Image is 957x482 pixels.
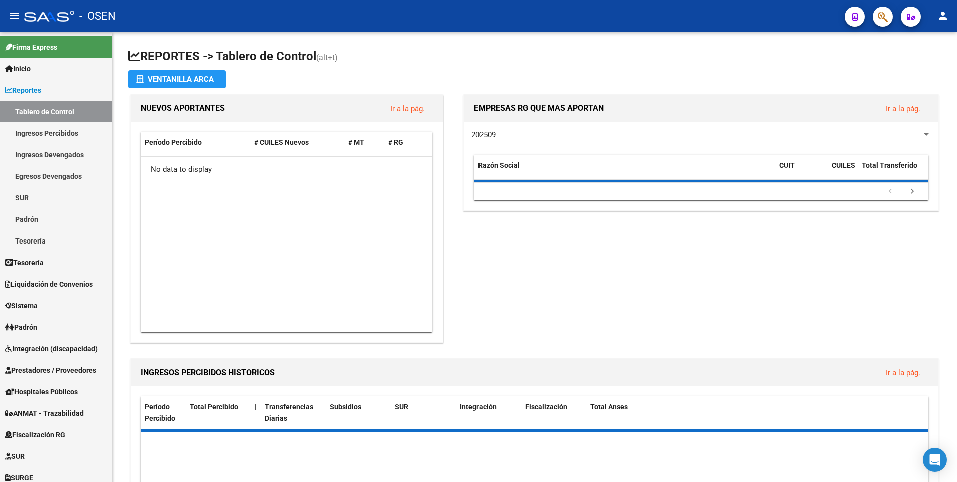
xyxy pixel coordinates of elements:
span: CUILES [832,161,855,169]
datatable-header-cell: Fiscalización [521,396,586,429]
span: Razón Social [478,161,520,169]
span: NUEVOS APORTANTES [141,103,225,113]
datatable-header-cell: Subsidios [326,396,391,429]
datatable-header-cell: Total Transferido [858,155,928,188]
span: Liquidación de Convenios [5,279,93,290]
span: Integración [460,403,497,411]
span: INGRESOS PERCIBIDOS HISTORICOS [141,368,275,377]
h1: REPORTES -> Tablero de Control [128,48,941,66]
span: # MT [348,138,364,146]
datatable-header-cell: # RG [384,132,424,153]
datatable-header-cell: # MT [344,132,384,153]
mat-icon: person [937,10,949,22]
span: Inicio [5,63,31,74]
span: Tesorería [5,257,44,268]
datatable-header-cell: CUILES [828,155,858,188]
span: # RG [388,138,403,146]
button: Ir a la pág. [878,99,928,118]
a: go to previous page [881,186,900,197]
span: (alt+t) [316,53,338,62]
datatable-header-cell: Transferencias Diarias [261,396,326,429]
div: No data to display [141,157,432,182]
span: Subsidios [330,403,361,411]
span: Integración (discapacidad) [5,343,98,354]
span: Período Percibido [145,403,175,422]
datatable-header-cell: Período Percibido [141,396,186,429]
span: Hospitales Públicos [5,386,78,397]
span: Fiscalización RG [5,429,65,440]
button: Ir a la pág. [878,363,928,382]
a: Ir a la pág. [886,368,920,377]
datatable-header-cell: | [251,396,261,429]
span: EMPRESAS RG QUE MAS APORTAN [474,103,604,113]
span: Transferencias Diarias [265,403,313,422]
span: Reportes [5,85,41,96]
datatable-header-cell: CUIT [775,155,828,188]
span: Período Percibido [145,138,202,146]
button: Ventanilla ARCA [128,70,226,88]
a: Ir a la pág. [886,104,920,113]
datatable-header-cell: Total Percibido [186,396,251,429]
span: Total Anses [590,403,628,411]
datatable-header-cell: Período Percibido [141,132,250,153]
span: ANMAT - Trazabilidad [5,408,84,419]
span: SUR [395,403,408,411]
span: Fiscalización [525,403,567,411]
div: Ventanilla ARCA [136,70,218,88]
datatable-header-cell: Razón Social [474,155,775,188]
span: SUR [5,451,25,462]
span: Padrón [5,322,37,333]
span: # CUILES Nuevos [254,138,309,146]
span: 202509 [471,130,496,139]
span: | [255,403,257,411]
span: Sistema [5,300,38,311]
a: Ir a la pág. [390,104,425,113]
datatable-header-cell: Integración [456,396,521,429]
div: Open Intercom Messenger [923,448,947,472]
button: Ir a la pág. [382,99,433,118]
datatable-header-cell: # CUILES Nuevos [250,132,345,153]
span: Total Transferido [862,161,917,169]
span: Total Percibido [190,403,238,411]
a: go to next page [903,186,922,197]
datatable-header-cell: Total Anses [586,396,920,429]
span: - OSEN [79,5,116,27]
span: Firma Express [5,42,57,53]
mat-icon: menu [8,10,20,22]
span: Prestadores / Proveedores [5,365,96,376]
datatable-header-cell: SUR [391,396,456,429]
span: CUIT [779,161,795,169]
